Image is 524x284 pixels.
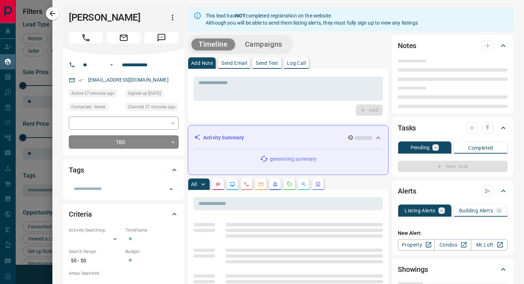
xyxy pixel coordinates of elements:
[398,40,416,51] h2: Notes
[88,77,169,83] a: [EMAIL_ADDRESS][DOMAIN_NAME]
[471,239,508,251] a: Mr.Loft
[287,61,306,66] p: Log Call
[215,181,221,187] svg: Notes
[405,208,436,213] p: Listing Alerts
[69,12,156,23] h1: [PERSON_NAME]
[128,103,175,110] span: Claimed 37 minutes ago
[69,208,92,220] h2: Criteria
[398,185,416,197] h2: Alerts
[221,61,247,66] p: Send Email
[459,208,493,213] p: Building Alerts
[398,37,508,54] div: Notes
[128,90,161,97] span: Signed up [DATE]
[434,239,471,251] a: Condos
[194,131,382,144] div: Activity Summary
[287,181,292,187] svg: Requests
[235,13,246,19] strong: NOT
[398,261,508,278] div: Showings
[71,90,114,97] span: Active 37 minutes ago
[398,239,435,251] a: Property
[69,270,179,277] p: Areas Searched:
[398,229,508,237] p: New Alert:
[69,227,122,233] p: Actively Searching:
[69,135,179,149] div: TBD
[398,119,508,136] div: Tasks
[107,32,141,43] span: Email
[272,181,278,187] svg: Listing Alerts
[230,181,235,187] svg: Lead Browsing Activity
[258,181,264,187] svg: Emails
[69,248,122,255] p: Search Range:
[166,184,176,194] button: Open
[203,134,244,141] p: Activity Summary
[125,227,179,233] p: Timeframe:
[191,182,197,187] p: All
[107,61,116,69] button: Open
[69,32,103,43] span: Call
[69,206,179,223] div: Criteria
[71,103,106,110] span: Contacted - Never
[398,122,416,134] h2: Tasks
[411,145,430,150] p: Pending
[238,38,289,50] button: Campaigns
[244,181,250,187] svg: Calls
[125,89,179,99] div: Sun Aug 03 2025
[398,264,428,275] h2: Showings
[301,181,307,187] svg: Opportunities
[191,38,235,50] button: Timeline
[69,164,84,176] h2: Tags
[315,181,321,187] svg: Agent Actions
[125,248,179,255] p: Budget:
[69,255,122,267] p: $0 - $0
[398,182,508,200] div: Alerts
[256,61,278,66] p: Send Text
[69,161,179,179] div: Tags
[144,32,179,43] span: Message
[206,9,418,29] div: This lead has completed registration on the website. Although you will be able to send them listi...
[69,89,122,99] div: Mon Aug 18 2025
[191,61,213,66] p: Add Note
[125,103,179,113] div: Mon Aug 18 2025
[468,145,493,150] p: Completed
[78,78,83,83] svg: Email Verified
[270,155,317,163] p: generating summary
